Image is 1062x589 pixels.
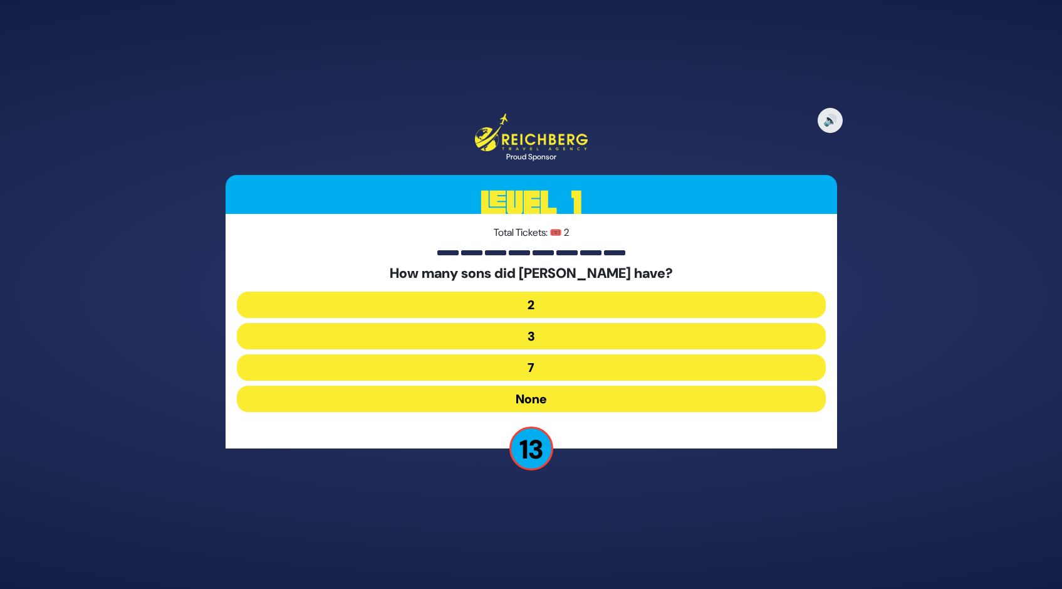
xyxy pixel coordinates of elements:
h3: Level 1 [226,175,837,231]
button: None [237,386,826,412]
h5: How many sons did [PERSON_NAME] have? [237,265,826,282]
button: 2 [237,292,826,318]
button: 🔊 [818,108,843,133]
div: Proud Sponsor [475,151,588,162]
button: 7 [237,354,826,381]
img: Reichberg Travel [475,114,588,151]
button: 3 [237,323,826,349]
p: 13 [509,427,553,470]
p: Total Tickets: 🎟️ 2 [237,225,826,240]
